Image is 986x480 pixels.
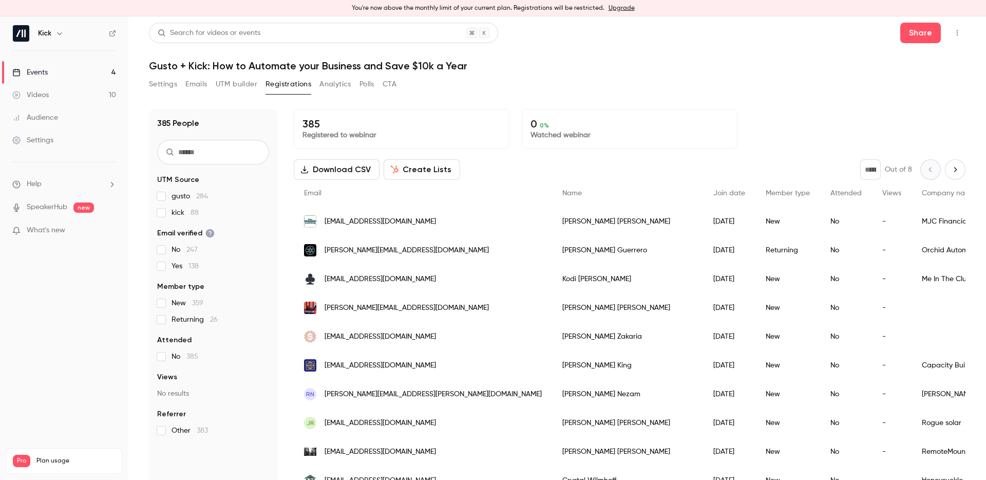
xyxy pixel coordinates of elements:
[304,244,316,256] img: orchidautomation.com
[820,293,872,322] div: No
[703,265,755,293] div: [DATE]
[157,372,177,382] span: Views
[304,273,316,285] img: meintheclub.com
[562,190,582,197] span: Name
[304,299,316,317] img: musicbyleon.com
[157,117,199,130] h1: 385 People
[820,207,872,236] div: No
[530,118,729,130] p: 0
[820,380,872,409] div: No
[703,293,755,322] div: [DATE]
[703,322,755,351] div: [DATE]
[540,122,549,129] span: 0 %
[820,236,872,265] div: No
[872,265,912,293] div: -
[703,207,755,236] div: [DATE]
[157,175,269,436] section: facet-groups
[172,191,208,201] span: gusto
[172,298,203,308] span: New
[552,409,703,437] div: [PERSON_NAME] [PERSON_NAME]
[27,225,65,236] span: What's new
[104,226,116,235] iframe: Noticeable Trigger
[713,190,745,197] span: Join date
[157,175,199,185] span: UTM Source
[12,67,48,78] div: Events
[266,76,311,93] button: Registrations
[325,245,489,256] span: [PERSON_NAME][EMAIL_ADDRESS][DOMAIN_NAME]
[27,202,67,213] a: SpeakerHub
[325,418,436,429] span: [EMAIL_ADDRESS][DOMAIN_NAME]
[383,76,396,93] button: CTA
[325,303,489,313] span: [PERSON_NAME][EMAIL_ADDRESS][DOMAIN_NAME]
[157,282,204,292] span: Member type
[304,215,316,228] img: mjcfinancialfitness.com
[27,179,42,190] span: Help
[191,209,199,216] span: 88
[172,352,198,362] span: No
[703,236,755,265] div: [DATE]
[172,208,199,218] span: kick
[552,293,703,322] div: [PERSON_NAME] [PERSON_NAME]
[552,437,703,466] div: [PERSON_NAME] [PERSON_NAME]
[325,447,436,457] span: [EMAIL_ADDRESS][DOMAIN_NAME]
[149,60,965,72] h1: Gusto + Kick: How to Automate your Business and Save $10k a Year
[294,159,380,180] button: Download CSV
[192,300,203,307] span: 359
[36,457,116,465] span: Plan usage
[157,409,186,419] span: Referrer
[552,207,703,236] div: [PERSON_NAME] [PERSON_NAME]
[172,426,208,436] span: Other
[12,135,53,145] div: Settings
[755,409,820,437] div: New
[304,359,316,372] img: capacitybuildingint.com
[196,193,208,200] span: 284
[552,351,703,380] div: [PERSON_NAME] King
[703,380,755,409] div: [DATE]
[755,293,820,322] div: New
[552,380,703,409] div: [PERSON_NAME] Nezam
[820,409,872,437] div: No
[307,418,314,428] span: JR
[830,190,862,197] span: Attended
[186,246,198,253] span: 247
[306,390,314,399] span: RN
[755,322,820,351] div: New
[872,437,912,466] div: -
[302,118,501,130] p: 385
[12,113,58,123] div: Audience
[609,4,635,12] a: Upgrade
[703,351,755,380] div: [DATE]
[703,437,755,466] div: [DATE]
[216,76,257,93] button: UTM builder
[197,427,208,434] span: 383
[900,23,941,43] button: Share
[172,261,199,271] span: Yes
[872,409,912,437] div: -
[872,380,912,409] div: -
[157,389,269,399] p: No results
[210,316,218,323] span: 26
[820,351,872,380] div: No
[755,207,820,236] div: New
[304,448,316,456] img: remotemountain.com
[188,263,199,270] span: 138
[172,245,198,255] span: No
[882,190,901,197] span: Views
[157,228,215,238] span: Email verified
[945,159,965,180] button: Next page
[319,76,351,93] button: Analytics
[13,25,29,42] img: Kick
[755,380,820,409] div: New
[885,164,912,175] p: Out of 8
[755,265,820,293] div: New
[157,335,192,345] span: Attended
[304,190,321,197] span: Email
[872,351,912,380] div: -
[38,28,51,39] h6: Kick
[552,265,703,293] div: Kodi [PERSON_NAME]
[359,76,374,93] button: Polls
[325,216,436,227] span: [EMAIL_ADDRESS][DOMAIN_NAME]
[185,76,207,93] button: Emails
[12,90,49,100] div: Videos
[186,353,198,360] span: 385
